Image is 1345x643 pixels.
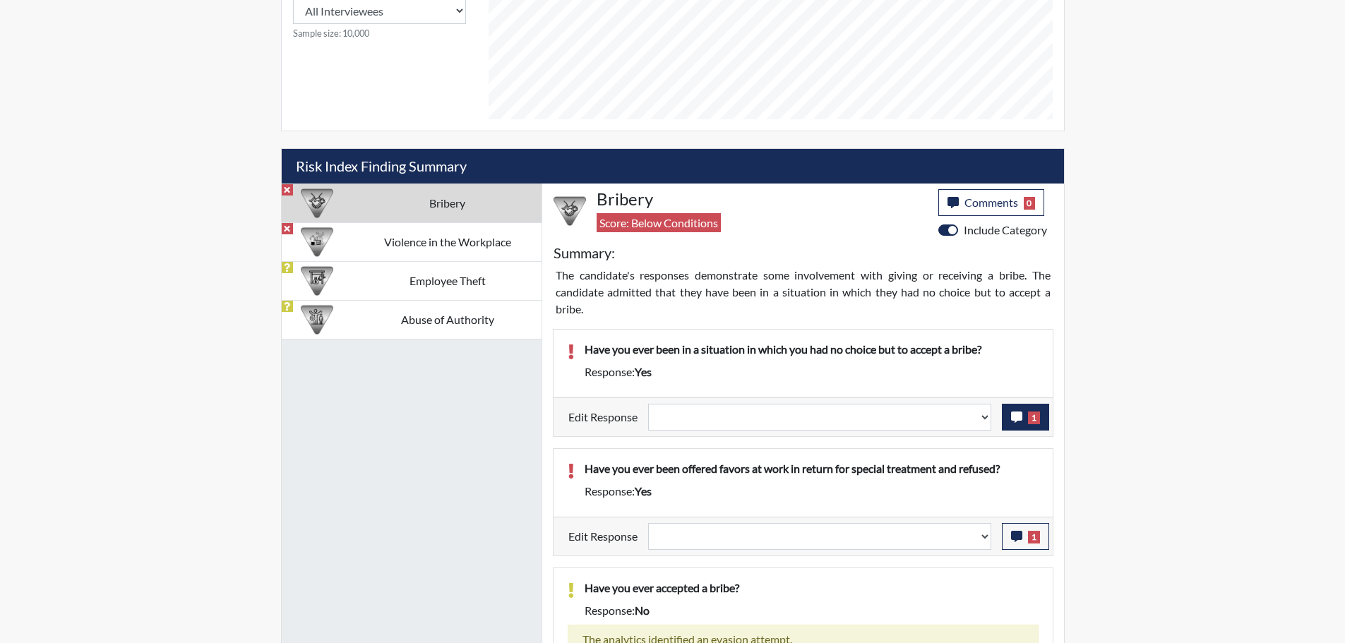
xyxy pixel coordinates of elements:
[293,27,466,40] small: Sample size: 10,000
[301,265,333,297] img: CATEGORY%20ICON-07.58b65e52.png
[301,187,333,220] img: CATEGORY%20ICON-03.c5611939.png
[574,483,1049,500] div: Response:
[638,523,1002,550] div: Update the test taker's response, the change might impact the score
[597,213,721,232] span: Score: Below Conditions
[568,404,638,431] label: Edit Response
[635,365,652,378] span: yes
[597,189,928,210] h4: Bribery
[1002,523,1049,550] button: 1
[585,460,1039,477] p: Have you ever been offered favors at work in return for special treatment and refused?
[1028,531,1040,543] span: 1
[554,244,615,261] h5: Summary:
[1028,411,1040,424] span: 1
[568,523,638,550] label: Edit Response
[635,603,650,617] span: no
[1002,404,1049,431] button: 1
[1024,197,1036,210] span: 0
[585,341,1039,358] p: Have you ever been in a situation in which you had no choice but to accept a bribe?
[282,149,1064,184] h5: Risk Index Finding Summary
[353,261,541,300] td: Employee Theft
[301,304,333,336] img: CATEGORY%20ICON-01.94e51fac.png
[353,222,541,261] td: Violence in the Workplace
[574,363,1049,380] div: Response:
[585,579,1039,596] p: Have you ever accepted a bribe?
[353,184,541,222] td: Bribery
[638,404,1002,431] div: Update the test taker's response, the change might impact the score
[938,189,1045,216] button: Comments0
[964,222,1047,239] label: Include Category
[964,196,1018,209] span: Comments
[301,226,333,258] img: CATEGORY%20ICON-26.eccbb84f.png
[574,602,1049,619] div: Response:
[556,267,1051,318] p: The candidate's responses demonstrate some involvement with giving or receiving a bribe. The cand...
[353,300,541,339] td: Abuse of Authority
[635,484,652,498] span: yes
[554,195,586,227] img: CATEGORY%20ICON-03.c5611939.png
